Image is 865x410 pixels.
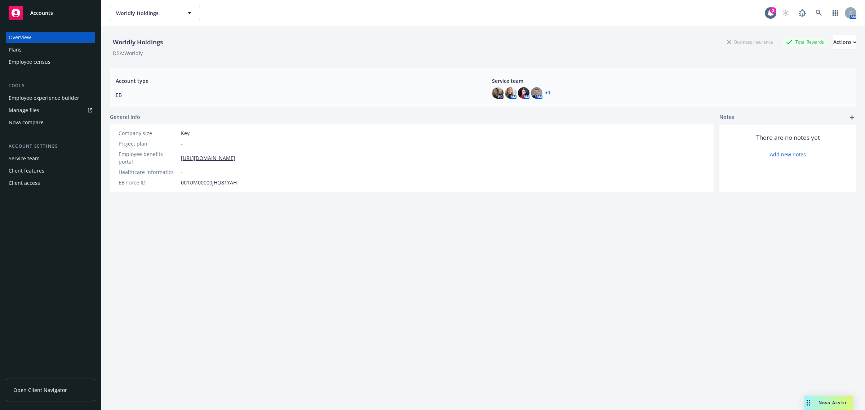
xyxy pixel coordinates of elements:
[9,165,44,177] div: Client features
[13,386,67,394] span: Open Client Navigator
[492,77,851,85] span: Service team
[9,44,22,55] div: Plans
[119,150,178,165] div: Employee benefits portal
[719,113,734,122] span: Notes
[848,113,856,122] a: add
[545,91,550,95] a: +1
[795,6,809,20] a: Report a Bug
[782,37,828,46] div: Total Rewards
[6,153,95,164] a: Service team
[110,113,140,121] span: General info
[812,6,826,20] a: Search
[181,140,183,147] span: -
[9,104,39,116] div: Manage files
[119,179,178,186] div: EB Force ID
[6,82,95,89] div: Tools
[9,32,31,43] div: Overview
[9,56,50,68] div: Employee census
[770,151,806,158] a: Add new notes
[833,35,856,49] button: Actions
[819,400,847,406] span: Nova Assist
[531,87,542,99] img: photo
[6,92,95,104] a: Employee experience builder
[181,129,190,137] span: Key
[9,153,40,164] div: Service team
[116,77,474,85] span: Account type
[6,143,95,150] div: Account settings
[492,87,504,99] img: photo
[116,91,474,99] span: EB
[6,117,95,128] a: Nova compare
[6,56,95,68] a: Employee census
[770,7,776,14] div: 3
[6,177,95,189] a: Client access
[116,9,178,17] span: Worldly Holdings
[6,32,95,43] a: Overview
[6,165,95,177] a: Client features
[778,6,793,20] a: Start snowing
[723,37,777,46] div: Business Insurance
[9,92,79,104] div: Employee experience builder
[505,87,516,99] img: photo
[804,396,813,410] div: Drag to move
[756,133,820,142] span: There are no notes yet
[9,177,40,189] div: Client access
[828,6,843,20] a: Switch app
[6,44,95,55] a: Plans
[9,117,44,128] div: Nova compare
[110,6,200,20] button: Worldly Holdings
[113,49,143,57] div: DBA: Worldly
[119,140,178,147] div: Project plan
[518,87,529,99] img: photo
[181,179,237,186] span: 001UM00000JHQ81YAH
[6,3,95,23] a: Accounts
[110,37,166,47] div: Worldly Holdings
[119,168,178,176] div: Healthcare Informatics
[119,129,178,137] div: Company size
[804,396,853,410] button: Nova Assist
[181,168,183,176] span: -
[6,104,95,116] a: Manage files
[30,10,53,16] span: Accounts
[181,154,235,162] a: [URL][DOMAIN_NAME]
